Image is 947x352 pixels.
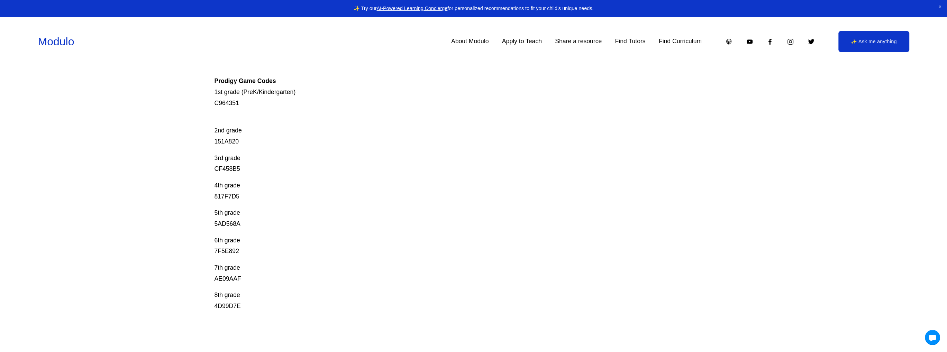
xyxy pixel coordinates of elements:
[725,38,732,45] a: Apple Podcasts
[746,38,753,45] a: YouTube
[214,77,276,84] strong: Prodigy Game Codes
[659,35,702,47] a: Find Curriculum
[615,35,645,47] a: Find Tutors
[808,38,815,45] a: Twitter
[214,235,680,257] p: 6th grade 7F5E892
[838,31,909,52] a: ✨ Ask me anything
[376,6,447,11] a: AI-Powered Learning Concierge
[214,180,680,202] p: 4th grade 817F7D5
[214,262,680,284] p: 7th grade AE09AAF
[214,153,680,175] p: 3rd grade CF458B5
[38,35,74,48] a: Modulo
[214,207,680,229] p: 5th grade 5AD568A
[787,38,794,45] a: Instagram
[555,35,602,47] a: Share a resource
[766,38,774,45] a: Facebook
[214,290,680,312] p: 8th grade 4D99D7E
[502,35,542,47] a: Apply to Teach
[214,114,680,147] p: 2nd grade 151A820
[451,35,489,47] a: About Modulo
